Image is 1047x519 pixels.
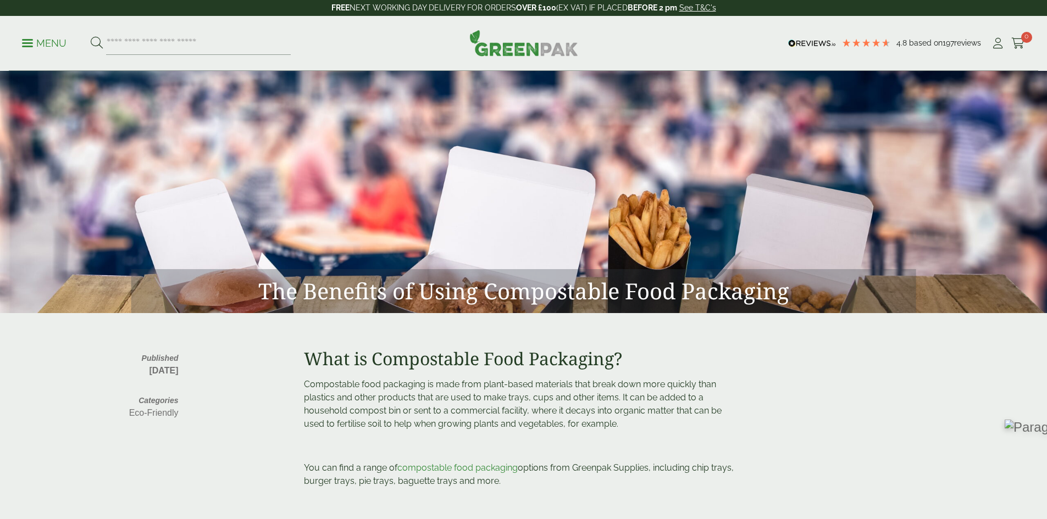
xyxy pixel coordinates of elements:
span: Compostable food packaging is made from plant-based materials that break down more quickly than p... [304,379,722,429]
img: GreenPak Supplies [469,30,578,56]
strong: FREE [331,3,350,12]
a: See T&C's [679,3,716,12]
span: Categories [113,395,179,406]
span: You can find a range of options from Greenpak Supplies, including chip trays, burger trays, pie t... [304,462,734,486]
h1: The Benefits of Using Compostable Food Packaging [131,269,916,313]
strong: OVER £100 [516,3,556,12]
div: 4.79 Stars [841,38,891,48]
span: reviews [954,38,981,47]
p: Menu [22,37,67,50]
i: Cart [1011,38,1025,49]
a: Menu [22,37,67,48]
strong: BEFORE 2 pm [628,3,677,12]
span: 4.8 [896,38,909,47]
a: compostable food packaging [397,462,518,473]
span: What is Compostable Food Packaging? [304,347,622,370]
span: 197 [943,38,954,47]
span: [DATE] [149,366,178,375]
img: REVIEWS.io [788,40,836,47]
span: Based on [909,38,943,47]
a: 0 [1011,35,1025,52]
p: Eco-Friendly [113,406,179,420]
span: Published [113,353,179,364]
span: 0 [1021,32,1032,43]
i: My Account [991,38,1005,49]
